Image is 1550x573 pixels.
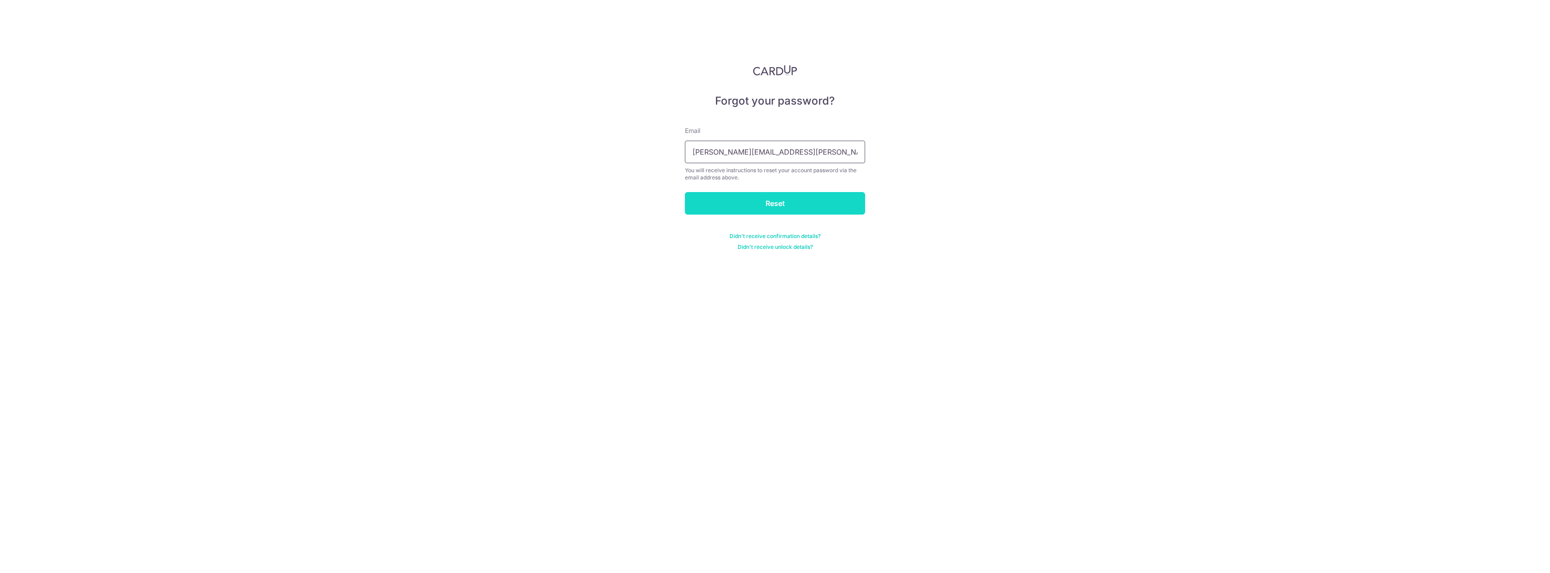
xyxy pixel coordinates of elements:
h5: Forgot your password? [685,94,865,108]
a: Didn't receive confirmation details? [729,233,821,240]
a: Didn't receive unlock details? [738,243,813,251]
img: CardUp Logo [753,65,797,76]
label: Email [685,126,700,135]
div: You will receive instructions to reset your account password via the email address above. [685,167,865,181]
input: Enter your Email [685,141,865,163]
input: Reset [685,192,865,215]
